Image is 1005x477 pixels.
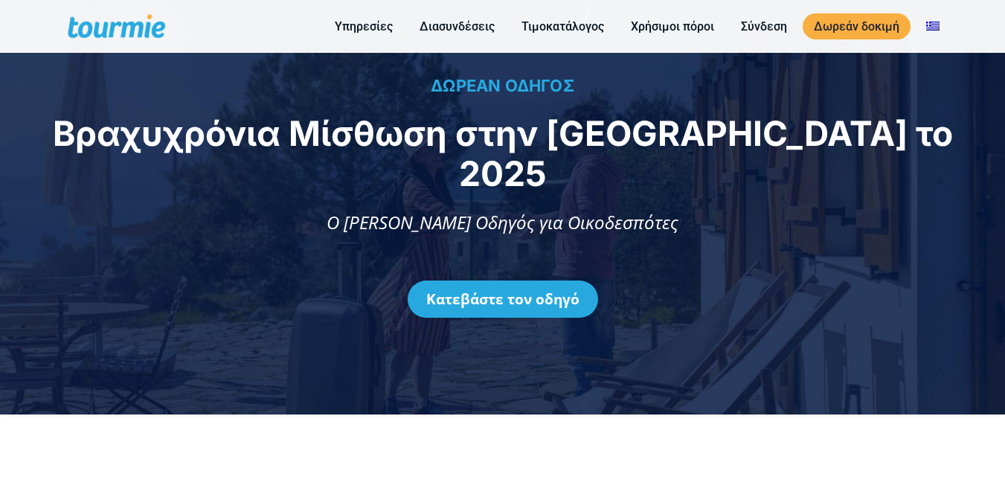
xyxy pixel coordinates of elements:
[327,210,678,234] span: Ο [PERSON_NAME] Οδηγός για Οικοδεσπότες
[324,17,404,36] a: Υπηρεσίες
[803,13,911,39] a: Δωρεάν δοκιμή
[730,17,798,36] a: Σύνδεση
[408,17,506,36] a: Διασυνδέσεις
[53,112,953,194] span: Βραχυχρόνια Μίσθωση στην [GEOGRAPHIC_DATA] το 2025
[408,281,598,318] a: Κατεβάστε τον οδηγό
[620,17,725,36] a: Χρήσιμοι πόροι
[431,76,574,95] span: ΔΩΡΕΑΝ ΟΔΗΓΟΣ
[510,17,615,36] a: Τιμοκατάλογος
